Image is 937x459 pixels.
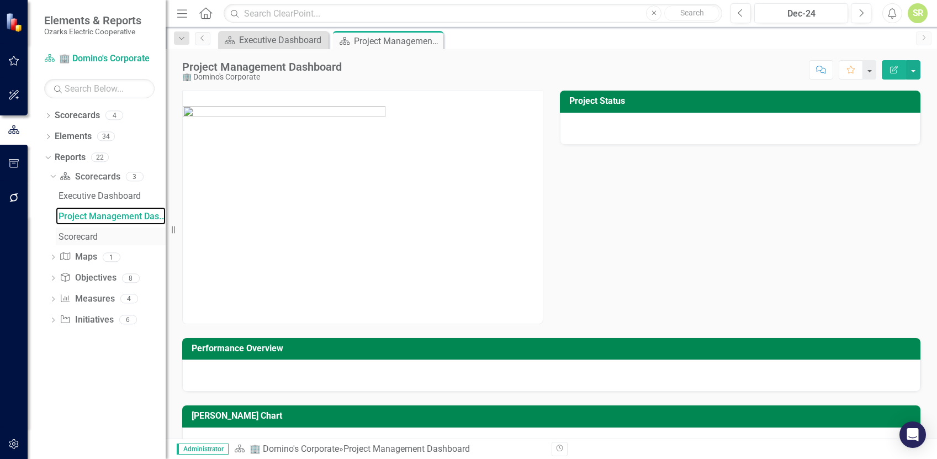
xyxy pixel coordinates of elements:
div: Project Management Dashboard [182,61,342,73]
small: Ozarks Electric Cooperative [44,27,141,36]
a: Elements [55,130,92,143]
div: 1 [103,252,120,262]
div: Project Management Dashboard [59,212,166,221]
div: Project Management Dashboard [343,444,470,454]
div: 3 [126,172,144,181]
a: Maps [60,251,97,263]
div: Project Management Dashboard [354,34,441,48]
div: Executive Dashboard [239,33,326,47]
a: Scorecard [56,228,166,245]
a: Project Management Dashboard [56,207,166,225]
div: 🏢 Domino's Corporate [182,73,342,81]
input: Search Below... [44,79,155,98]
a: Measures [60,293,114,305]
h3: Performance Overview [192,344,915,354]
a: Executive Dashboard [221,33,326,47]
div: Executive Dashboard [59,191,166,201]
h3: Project Status [569,96,915,106]
h3: [PERSON_NAME] Chart [192,411,915,421]
div: 34 [97,132,115,141]
img: ClearPoint Strategy [6,13,25,32]
div: Scorecard [59,232,166,242]
div: Dec-24 [758,7,844,20]
a: 🏢 Domino's Corporate [44,52,155,65]
a: Initiatives [60,314,113,326]
button: Search [664,6,719,21]
div: 6 [119,315,137,325]
div: 8 [122,273,140,283]
a: Executive Dashboard [56,187,166,204]
div: » [234,443,543,456]
div: 22 [91,152,109,162]
div: 4 [120,294,138,304]
input: Search ClearPoint... [224,4,722,23]
a: 🏢 Domino's Corporate [250,444,339,454]
button: SR [908,3,928,23]
div: Open Intercom Messenger [899,421,926,448]
a: Scorecards [60,171,120,183]
a: Reports [55,151,86,164]
span: Elements & Reports [44,14,141,27]
div: 4 [105,111,123,120]
span: Administrator [177,444,229,455]
a: Scorecards [55,109,100,122]
span: Search [680,8,704,17]
button: Dec-24 [754,3,848,23]
a: Objectives [60,272,116,284]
